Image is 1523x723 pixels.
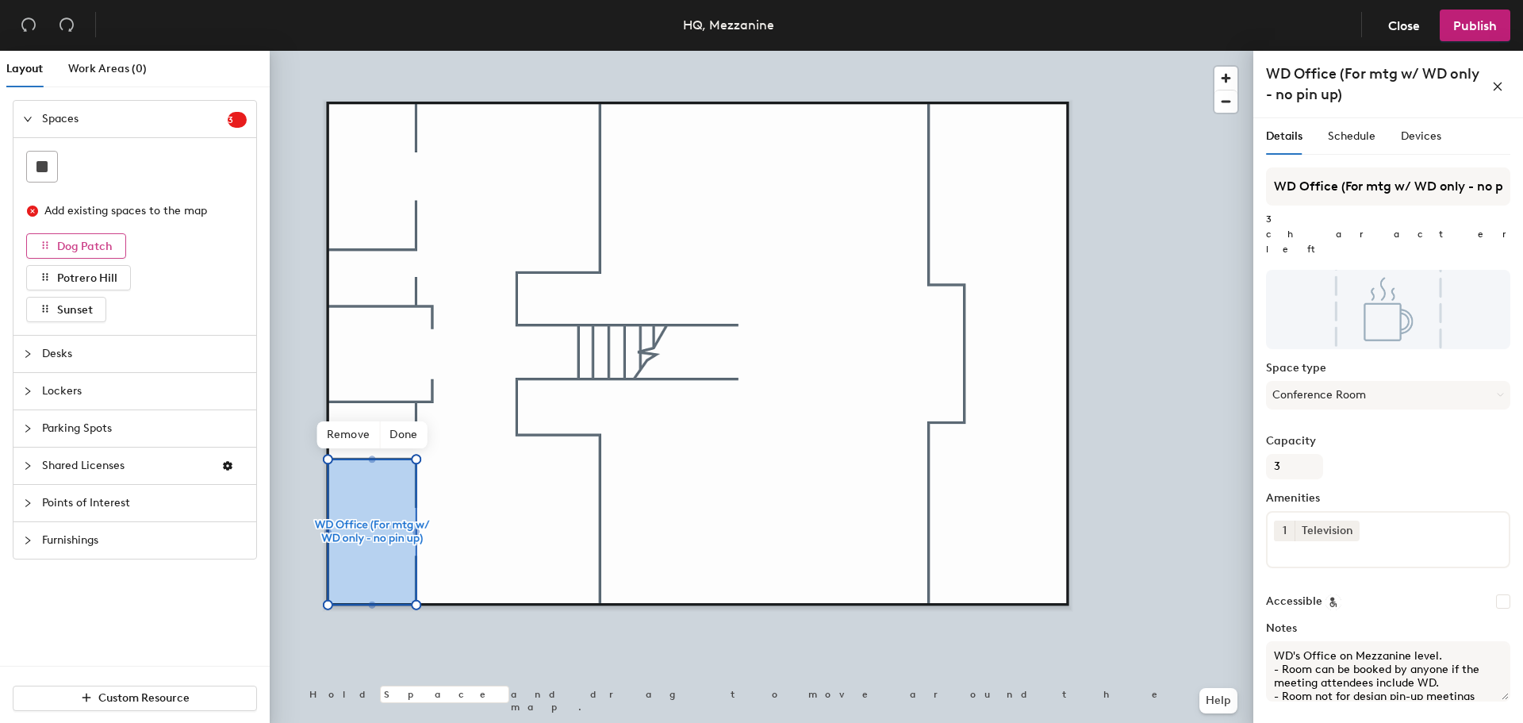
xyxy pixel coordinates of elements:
[1492,81,1503,92] span: close
[23,114,33,124] span: expanded
[42,522,247,559] span: Furnishings
[1295,521,1360,541] div: Television
[44,25,78,38] div: v 4.0.25
[317,421,381,448] span: Remove
[380,421,427,448] span: Done
[1266,622,1510,635] label: Notes
[228,112,247,128] sup: 3
[51,10,82,41] button: Redo (⌘ + ⇧ + Z)
[23,424,33,433] span: collapsed
[23,536,33,545] span: collapsed
[42,485,247,521] span: Points of Interest
[1266,63,1485,105] h4: WD Office (For mtg w/ WD only - no pin up)
[13,686,257,711] button: Custom Resource
[44,202,233,220] div: Add existing spaces to the map
[1453,18,1497,33] span: Publish
[1266,641,1510,702] textarea: WD's Office on Mezzanine level. - Room can be booked by anyone if the meeting attendees include W...
[42,410,247,447] span: Parking Spots
[41,41,175,54] div: Domain: [DOMAIN_NAME]
[228,114,247,125] span: 3
[25,41,38,54] img: website_grey.svg
[1375,10,1433,41] button: Close
[42,336,247,372] span: Desks
[27,206,38,217] span: close-circle
[175,94,267,104] div: Keywords by Traffic
[23,386,33,396] span: collapsed
[42,448,209,484] span: Shared Licenses
[43,92,56,105] img: tab_domain_overview_orange.svg
[1274,521,1295,541] button: 1
[1266,595,1322,608] label: Accessible
[21,17,36,33] span: undo
[1266,362,1510,375] label: Space type
[98,691,190,705] span: Custom Resource
[68,62,147,75] span: Work Areas (0)
[683,15,774,35] div: HQ, Mezzanine
[1328,129,1375,143] span: Schedule
[1401,129,1441,143] span: Devices
[23,461,33,471] span: collapsed
[1266,381,1510,410] button: Conference Room
[60,94,142,104] div: Domain Overview
[57,303,93,317] span: Sunset
[1266,270,1510,349] img: The space named WD Office (For mtg w/ WD only - no pin up)
[25,25,38,38] img: logo_orange.svg
[1388,18,1420,33] span: Close
[1266,129,1302,143] span: Details
[23,498,33,508] span: collapsed
[57,271,117,285] span: Potrero Hill
[13,10,44,41] button: Undo (⌘ + Z)
[26,297,106,322] button: Sunset
[1266,492,1510,505] label: Amenities
[57,240,113,253] span: Dog Patch
[1266,435,1510,448] label: Capacity
[1283,522,1287,539] span: 1
[6,62,43,75] span: Layout
[1199,688,1237,713] button: Help
[26,265,131,290] button: Potrero Hill
[26,233,126,259] button: Dog Patch
[23,349,33,359] span: collapsed
[1266,212,1510,257] p: 3 characters left
[1440,10,1510,41] button: Publish
[42,101,228,137] span: Spaces
[42,373,247,410] span: Lockers
[158,92,171,105] img: tab_keywords_by_traffic_grey.svg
